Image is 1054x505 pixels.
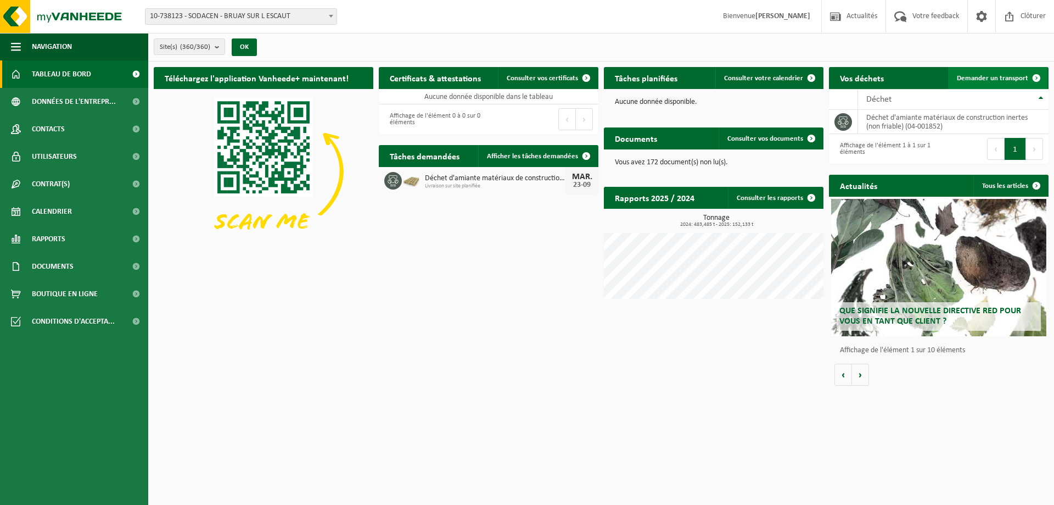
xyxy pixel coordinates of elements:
span: Consulter vos documents [727,135,803,142]
span: Consulter vos certificats [507,75,578,82]
a: Consulter vos documents [719,127,822,149]
a: Afficher les tâches demandées [478,145,597,167]
a: Consulter les rapports [728,187,822,209]
strong: [PERSON_NAME] [755,12,810,20]
span: Déchet [866,95,892,104]
p: Aucune donnée disponible. [615,98,812,106]
h2: Téléchargez l'application Vanheede+ maintenant! [154,67,360,88]
span: Que signifie la nouvelle directive RED pour vous en tant que client ? [839,307,1021,326]
h2: Documents [604,127,668,149]
span: Livraison sur site planifiée [425,183,565,190]
h3: Tonnage [609,214,823,227]
count: (360/360) [180,43,210,51]
td: Aucune donnée disponible dans le tableau [379,89,598,104]
span: Documents [32,253,74,280]
span: Afficher les tâches demandées [487,153,578,160]
button: Vorige [834,364,852,386]
span: 2024: 483,485 t - 2025: 152,133 t [609,222,823,227]
span: Tableau de bord [32,60,91,88]
span: Navigation [32,33,72,60]
span: Consulter votre calendrier [724,75,803,82]
button: 1 [1005,138,1026,160]
button: Previous [558,108,576,130]
div: MAR. [571,173,593,181]
span: 10-738123 - SODACEN - BRUAY SUR L ESCAUT [145,9,337,24]
h2: Certificats & attestations [379,67,492,88]
button: OK [232,38,257,56]
a: Que signifie la nouvelle directive RED pour vous en tant que client ? [831,199,1046,336]
span: 10-738123 - SODACEN - BRUAY SUR L ESCAUT [145,8,337,25]
button: Next [576,108,593,130]
button: Volgende [852,364,869,386]
span: Conditions d'accepta... [32,308,115,335]
span: Contacts [32,115,65,143]
a: Tous les articles [973,175,1047,197]
button: Site(s)(360/360) [154,38,225,55]
h2: Rapports 2025 / 2024 [604,187,705,208]
a: Demander un transport [948,67,1047,89]
p: Vous avez 172 document(s) non lu(s). [615,159,812,167]
div: Affichage de l'élément 0 à 0 sur 0 éléments [384,107,483,131]
h2: Vos déchets [829,67,895,88]
span: Données de l'entrepr... [32,88,116,115]
button: Previous [987,138,1005,160]
h2: Tâches demandées [379,145,470,167]
span: Demander un transport [957,75,1028,82]
img: Download de VHEPlus App [154,89,373,254]
a: Consulter votre calendrier [715,67,822,89]
span: Site(s) [160,39,210,56]
p: Affichage de l'élément 1 sur 10 éléments [840,347,1043,354]
span: Boutique en ligne [32,280,98,308]
td: déchet d'amiante matériaux de construction inertes (non friable) (04-001852) [858,110,1049,134]
button: Next [1026,138,1043,160]
h2: Actualités [829,175,888,196]
span: Déchet d'amiante matériaux de construction inertes (non friable) [425,174,565,183]
a: Consulter vos certificats [498,67,597,89]
img: LP-PA-00000-PUR-11 [402,170,421,189]
span: Rapports [32,225,65,253]
div: 23-09 [571,181,593,189]
span: Utilisateurs [32,143,77,170]
h2: Tâches planifiées [604,67,688,88]
span: Contrat(s) [32,170,70,198]
div: Affichage de l'élément 1 à 1 sur 1 éléments [834,137,933,161]
span: Calendrier [32,198,72,225]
